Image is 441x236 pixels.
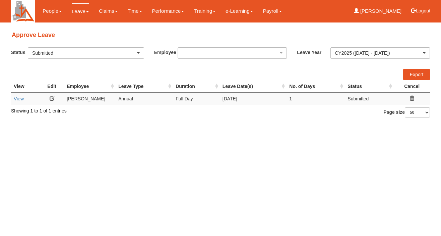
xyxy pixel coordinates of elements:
[72,3,89,19] a: Leave
[11,29,430,42] h4: Approve Leave
[345,80,394,93] th: Status : activate to sort column ascending
[220,92,287,105] td: [DATE]
[116,80,173,93] th: Leave Type : activate to sort column ascending
[406,3,435,19] button: Logout
[32,50,136,56] div: Submitted
[194,3,215,19] a: Training
[226,3,253,19] a: e-Learning
[14,96,24,101] a: View
[220,80,287,93] th: Leave Date(s) : activate to sort column ascending
[383,107,430,117] label: Page size
[330,47,430,59] button: CY2025 ([DATE] - [DATE])
[64,80,116,93] th: Employee : activate to sort column ascending
[11,80,40,93] th: View
[297,47,330,57] label: Leave Year
[11,47,28,57] label: Status
[413,209,434,229] iframe: chat widget
[403,69,430,80] a: Export
[287,80,345,93] th: No. of Days : activate to sort column ascending
[128,3,142,19] a: Time
[152,3,184,19] a: Performance
[345,92,394,105] td: Submitted
[99,3,118,19] a: Claims
[263,3,282,19] a: Payroll
[335,50,422,56] div: CY2025 ([DATE] - [DATE])
[287,92,345,105] td: 1
[173,80,220,93] th: Duration : activate to sort column ascending
[43,3,62,19] a: People
[394,80,430,93] th: Cancel
[116,92,173,105] td: Annual
[154,47,178,57] label: Employee
[354,3,402,19] a: [PERSON_NAME]
[28,47,144,59] button: Submitted
[40,80,64,93] th: Edit
[405,107,430,117] select: Page size
[173,92,220,105] td: Full Day
[64,92,116,105] td: [PERSON_NAME]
